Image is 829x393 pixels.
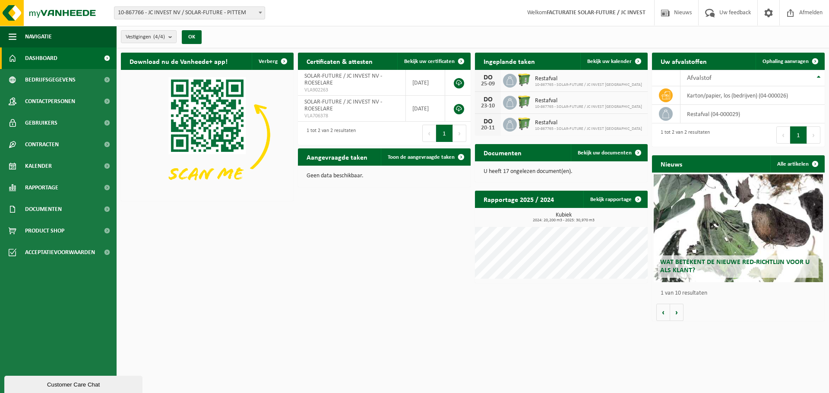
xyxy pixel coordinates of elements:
[307,173,462,179] p: Geen data beschikbaar.
[453,125,466,142] button: Next
[304,113,399,119] span: VLA706378
[404,59,455,64] span: Bekijk uw certificaten
[304,99,382,112] span: SOLAR-FUTURE / JC INVEST NV - ROESELARE
[302,124,356,143] div: 1 tot 2 van 2 resultaten
[756,53,824,70] a: Ophaling aanvragen
[656,304,670,321] button: Vorige
[252,53,293,70] button: Verberg
[25,112,57,134] span: Gebruikers
[422,125,436,142] button: Previous
[479,103,497,109] div: 23-10
[406,96,445,122] td: [DATE]
[304,87,399,94] span: VLA902263
[121,53,236,69] h2: Download nu de Vanheede+ app!
[25,155,52,177] span: Kalender
[259,59,278,64] span: Verberg
[25,177,58,198] span: Rapportage
[4,374,144,393] iframe: chat widget
[535,97,642,104] span: Restafval
[25,242,95,263] span: Acceptatievoorwaarden
[126,31,165,44] span: Vestigingen
[484,169,639,175] p: U heeft 17 ongelezen document(en).
[25,47,57,69] span: Dashboard
[535,104,642,110] span: 10-867765 - SOLAR-FUTURE / JC INVEST [GEOGRAPHIC_DATA]
[25,134,59,155] span: Contracten
[807,126,820,144] button: Next
[652,155,691,172] h2: Nieuws
[661,290,820,296] p: 1 van 10 resultaten
[670,304,683,321] button: Volgende
[479,96,497,103] div: DO
[436,125,453,142] button: 1
[687,75,712,82] span: Afvalstof
[479,74,497,81] div: DO
[121,30,177,43] button: Vestigingen(4/4)
[578,150,632,156] span: Bekijk uw documenten
[298,53,381,69] h2: Certificaten & attesten
[479,81,497,87] div: 25-09
[654,174,823,282] a: Wat betekent de nieuwe RED-richtlijn voor u als klant?
[25,91,75,112] span: Contactpersonen
[475,53,544,69] h2: Ingeplande taken
[388,154,455,160] span: Toon de aangevraagde taken
[25,69,76,91] span: Bedrijfsgegevens
[587,59,632,64] span: Bekijk uw kalender
[397,53,470,70] a: Bekijk uw certificaten
[25,220,64,242] span: Product Shop
[535,75,642,82] span: Restafval
[298,148,376,165] h2: Aangevraagde taken
[656,126,710,145] div: 1 tot 2 van 2 resultaten
[580,53,647,70] a: Bekijk uw kalender
[583,191,647,208] a: Bekijk rapportage
[680,105,825,123] td: restafval (04-000029)
[381,148,470,166] a: Toon de aangevraagde taken
[114,6,265,19] span: 10-867766 - JC INVEST NV / SOLAR-FUTURE - PITTEM
[25,26,52,47] span: Navigatie
[479,125,497,131] div: 20-11
[680,86,825,105] td: karton/papier, los (bedrijven) (04-000026)
[517,72,532,87] img: WB-0770-HPE-GN-50
[776,126,790,144] button: Previous
[475,191,563,208] h2: Rapportage 2025 / 2024
[535,119,642,126] span: Restafval
[153,34,165,40] count: (4/4)
[406,70,445,96] td: [DATE]
[475,144,530,161] h2: Documenten
[547,9,645,16] strong: FACTURATIE SOLAR-FUTURE / JC INVEST
[479,118,497,125] div: DO
[652,53,715,69] h2: Uw afvalstoffen
[304,73,382,86] span: SOLAR-FUTURE / JC INVEST NV - ROESELARE
[479,212,648,223] h3: Kubiek
[535,82,642,88] span: 10-867765 - SOLAR-FUTURE / JC INVEST [GEOGRAPHIC_DATA]
[660,259,810,274] span: Wat betekent de nieuwe RED-richtlijn voor u als klant?
[517,94,532,109] img: WB-0770-HPE-GN-50
[770,155,824,173] a: Alle artikelen
[517,116,532,131] img: WB-0770-HPE-GN-50
[121,70,294,199] img: Download de VHEPlus App
[114,7,265,19] span: 10-867766 - JC INVEST NV / SOLAR-FUTURE - PITTEM
[535,126,642,132] span: 10-867765 - SOLAR-FUTURE / JC INVEST [GEOGRAPHIC_DATA]
[479,218,648,223] span: 2024: 20,200 m3 - 2025: 30,970 m3
[571,144,647,161] a: Bekijk uw documenten
[763,59,809,64] span: Ophaling aanvragen
[182,30,202,44] button: OK
[790,126,807,144] button: 1
[25,198,62,220] span: Documenten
